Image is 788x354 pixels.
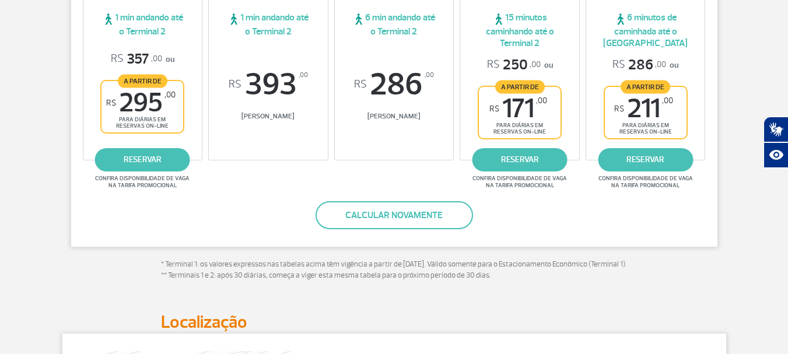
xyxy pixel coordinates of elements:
button: Calcular novamente [316,201,473,229]
sup: R$ [614,104,624,114]
a: reservar [95,148,190,171]
div: Plugin de acessibilidade da Hand Talk. [764,117,788,168]
span: 15 minutos caminhando até o Terminal 2 [463,12,576,49]
span: 211 [614,96,673,122]
sup: R$ [489,104,499,114]
a: reservar [472,148,568,171]
span: 250 [487,56,541,74]
p: ou [111,50,174,68]
span: 6 min andando até o Terminal 2 [338,12,451,37]
span: [PERSON_NAME] [338,112,451,121]
sup: ,00 [299,69,308,82]
sup: ,00 [536,96,547,106]
span: 295 [106,90,176,116]
span: 1 min andando até o Terminal 2 [212,12,325,37]
span: [PERSON_NAME] [212,112,325,121]
span: 357 [111,50,162,68]
button: Abrir tradutor de língua de sinais. [764,117,788,142]
span: para diárias em reservas on-line [489,122,551,135]
span: para diárias em reservas on-line [615,122,677,135]
span: 286 [612,56,666,74]
span: para diárias em reservas on-line [111,116,173,129]
button: Abrir recursos assistivos. [764,142,788,168]
span: 1 min andando até o Terminal 2 [86,12,199,37]
p: ou [487,56,553,74]
span: A partir de [621,80,670,93]
p: ou [612,56,678,74]
span: Confira disponibilidade de vaga na tarifa promocional [597,175,695,189]
span: A partir de [495,80,545,93]
sup: R$ [106,98,116,108]
sup: R$ [354,78,367,91]
span: 171 [489,96,547,122]
p: * Terminal 1: os valores expressos nas tabelas acima têm vigência a partir de [DATE]. Válido some... [161,259,628,282]
span: 393 [212,69,325,100]
a: reservar [598,148,693,171]
sup: ,00 [164,90,176,100]
span: Confira disponibilidade de vaga na tarifa promocional [471,175,569,189]
span: A partir de [118,74,167,87]
span: Confira disponibilidade de vaga na tarifa promocional [93,175,191,189]
sup: ,00 [425,69,434,82]
span: 286 [338,69,451,100]
sup: ,00 [662,96,673,106]
h2: Localização [161,311,628,333]
span: 6 minutos de caminhada até o [GEOGRAPHIC_DATA] [589,12,702,49]
sup: R$ [229,78,241,91]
